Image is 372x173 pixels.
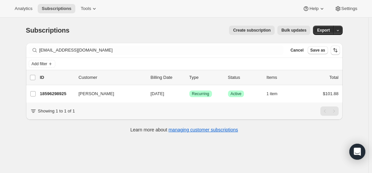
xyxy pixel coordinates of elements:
span: Subscriptions [26,27,70,34]
button: Settings [331,4,361,13]
div: Type [189,74,223,81]
input: Filter subscribers [39,46,284,55]
span: Tools [81,6,91,11]
button: Subscriptions [38,4,75,13]
p: Showing 1 to 1 of 1 [38,108,75,114]
p: Learn more about [130,126,238,133]
div: Open Intercom Messenger [349,144,365,160]
p: Total [329,74,338,81]
p: 18596298925 [40,90,73,97]
button: Tools [77,4,102,13]
button: Add filter [29,60,55,68]
span: Recurring [192,91,209,96]
span: Help [309,6,318,11]
span: $101.88 [323,91,339,96]
button: 1 item [267,89,285,98]
button: Export [313,26,334,35]
nav: Pagination [320,106,339,116]
button: Bulk updates [277,26,310,35]
button: Sort the results [331,46,340,55]
button: Save as [308,46,328,54]
span: Analytics [15,6,32,11]
span: Cancel [290,48,303,53]
button: Cancel [288,46,306,54]
span: Create subscription [233,28,271,33]
p: Customer [79,74,145,81]
span: 1 item [267,91,278,96]
button: Create subscription [229,26,275,35]
button: Analytics [11,4,36,13]
div: Items [267,74,300,81]
span: [DATE] [151,91,164,96]
span: Export [317,28,330,33]
p: Status [228,74,261,81]
span: Active [231,91,242,96]
span: Bulk updates [281,28,306,33]
p: ID [40,74,73,81]
div: IDCustomerBilling DateTypeStatusItemsTotal [40,74,339,81]
button: Help [299,4,329,13]
span: Add filter [32,61,47,67]
p: Billing Date [151,74,184,81]
span: Settings [341,6,357,11]
span: [PERSON_NAME] [79,90,114,97]
button: [PERSON_NAME] [75,88,141,99]
span: Save as [310,48,325,53]
span: Subscriptions [42,6,71,11]
div: 18596298925[PERSON_NAME][DATE]SuccessRecurringSuccessActive1 item$101.88 [40,89,339,98]
a: managing customer subscriptions [168,127,238,132]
